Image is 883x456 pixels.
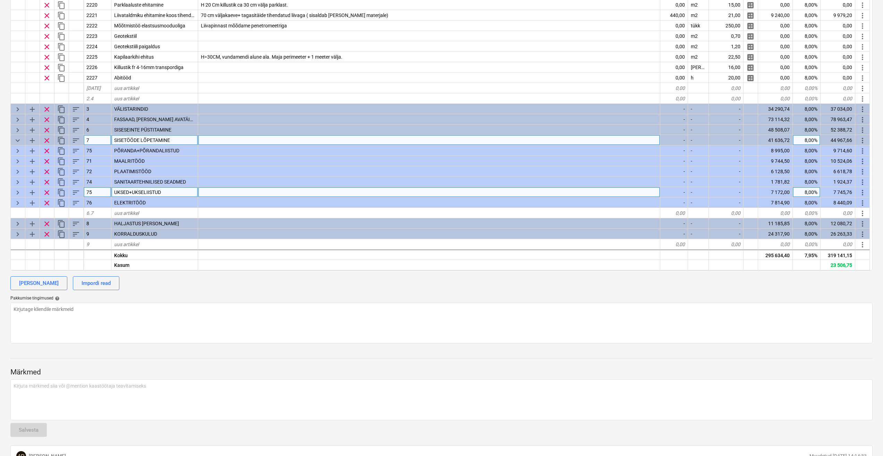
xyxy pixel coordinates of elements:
span: Sorteeri read kategooriasiseselt [72,105,80,113]
div: 0,00 [821,93,855,104]
span: Sorteeri read kategooriasiseselt [72,168,80,176]
span: Laienda kategooriat [14,157,22,166]
div: - [709,104,744,114]
span: Rohkem toiminguid [858,230,867,238]
div: - [709,197,744,208]
div: 7 172,00 [758,187,793,197]
span: Dubleeri rida [57,11,66,20]
div: 20,00 [709,73,744,83]
div: - [688,218,709,229]
span: Sorteeri read kategooriasiseselt [72,147,80,155]
span: Rohkem toiminguid [858,105,867,113]
div: 16,00 [709,62,744,73]
span: Kapilaarkihi ehitus [114,54,154,60]
span: Dubleeri kategooriat [57,178,66,186]
span: Lisa reale alamkategooria [28,168,36,176]
div: 0,00 [660,20,688,31]
div: 8,00% [793,145,821,156]
div: 0,00 [709,83,744,93]
span: Rohkem toiminguid [858,220,867,228]
div: 6 618,78 [821,166,855,177]
div: 41 636,72 [758,135,793,145]
span: [DATE] [86,85,101,91]
div: 48 508,07 [758,125,793,135]
div: 8,00% [793,156,821,166]
div: 37 034,00 [821,104,855,114]
span: Halda rea detailset jaotust [746,43,755,51]
span: Rohkem toiminguid [858,126,867,134]
span: Lisa reale alamkategooria [28,188,36,197]
span: Parklaaluste ehitamine [114,2,163,8]
span: Dubleeri kategooriat [57,188,66,197]
div: 23 506,75 [821,260,855,270]
span: Eemalda rida [43,11,51,20]
div: 34 290,74 [758,104,793,114]
span: Lisa reale alamkategooria [28,136,36,145]
span: Dubleeri kategooriat [57,230,66,238]
span: Mõõtmistöö elastsusmooduoliga [114,23,185,28]
span: Laienda kategooriat [14,147,22,155]
div: 4 [84,114,111,125]
div: 0,00 [821,239,855,250]
span: Eemalda rida [43,178,51,186]
div: 0,00 [758,208,793,218]
div: 8,00% [793,52,821,62]
div: - [709,125,744,135]
span: Lisa reale alamkategooria [28,157,36,166]
span: 2.4 [86,96,93,101]
div: 8,00% [793,197,821,208]
div: 8,00% [793,187,821,197]
div: 0,70 [709,31,744,41]
span: Halda rea detailset jaotust [746,32,755,41]
div: 75 [84,145,111,156]
div: 8,00% [793,125,821,135]
div: 0,00 [821,52,855,62]
span: Sorteeri read kategooriasiseselt [72,157,80,166]
span: Ahenda kategooria [14,136,22,145]
span: Sorteeri read kategooriasiseselt [72,126,80,134]
div: 9 744,50 [758,156,793,166]
div: 2226 [84,62,111,73]
span: Laienda kategooriat [14,105,22,113]
div: 0,00 [821,62,855,73]
div: m2 [688,52,709,62]
div: - [660,135,688,145]
span: Rohkem toiminguid [858,209,867,218]
div: 8 440,09 [821,197,855,208]
span: Dubleeri kategooriat [57,105,66,113]
div: 9 240,00 [758,10,793,20]
div: 8,00% [793,177,821,187]
div: 8,00% [793,114,821,125]
span: Lisa reale alamkategooria [28,220,36,228]
span: Laienda kategooriat [14,199,22,207]
span: Dubleeri kategooriat [57,126,66,134]
span: Lisa reale alamkategooria [28,116,36,124]
span: MAALRITÖÖD [114,158,145,164]
span: Laienda kategooriat [14,188,22,197]
span: Lisa reale alamkategooria [28,105,36,113]
div: - [709,218,744,229]
div: - [688,156,709,166]
span: Halda rea detailset jaotust [746,11,755,20]
div: [PERSON_NAME] [19,279,59,288]
div: 12 080,72 [821,218,855,229]
span: Rohkem toiminguid [858,168,867,176]
div: 8,00% [793,135,821,145]
span: Sorteeri read kategooriasiseselt [72,178,80,186]
div: - [688,197,709,208]
div: 71 [84,156,111,166]
span: Sorteeri read kategooriasiseselt [72,136,80,145]
span: Sorteeri read kategooriasiseselt [72,220,80,228]
div: 0,00 [821,83,855,93]
div: - [709,114,744,125]
span: Lisa reale alamkategooria [28,230,36,238]
div: 0,00 [709,239,744,250]
div: 0,00 [758,31,793,41]
div: 0,00 [758,20,793,31]
div: - [660,156,688,166]
span: Eemalda rida [43,22,51,30]
span: SISESEINTE PÜSTITAMINE [114,127,171,133]
div: 0,00 [758,41,793,52]
div: 0,00 [660,73,688,83]
div: 78 963,47 [821,114,855,125]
